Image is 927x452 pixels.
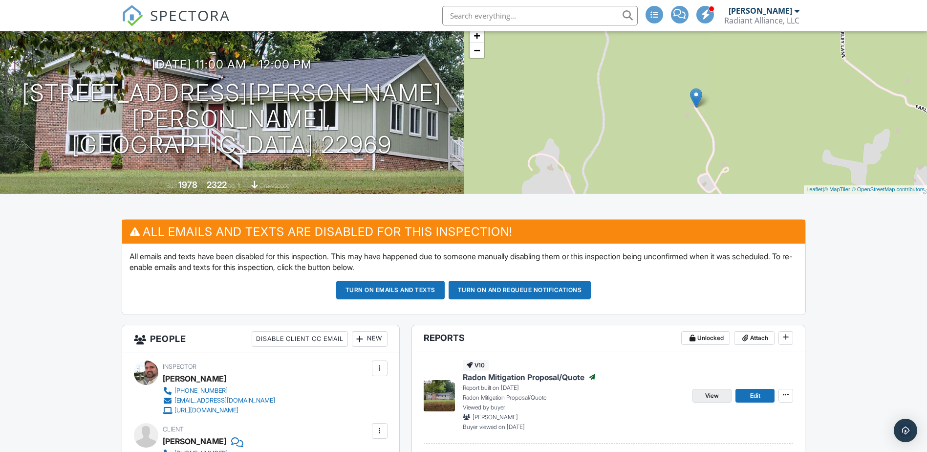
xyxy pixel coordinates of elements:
div: [PERSON_NAME] [163,371,226,386]
button: Turn on emails and texts [336,281,445,299]
h3: People [122,325,399,353]
div: | [804,185,927,194]
div: 2322 [207,180,227,190]
div: Disable Client CC Email [252,331,348,347]
a: © OpenStreetMap contributors [852,186,925,192]
a: Zoom in [470,28,484,43]
div: [URL][DOMAIN_NAME] [174,407,238,414]
a: [PHONE_NUMBER] [163,386,275,396]
a: © MapTiler [824,186,850,192]
span: Client [163,426,184,433]
h3: [DATE] 11:00 am - 12:00 pm [152,58,312,71]
div: [PERSON_NAME] [163,434,226,449]
h3: All emails and texts are disabled for this inspection! [122,220,805,244]
a: SPECTORA [122,13,230,34]
a: Leaflet [806,186,822,192]
div: 1978 [178,180,197,190]
div: [PHONE_NUMBER] [174,387,228,395]
img: The Best Home Inspection Software - Spectora [122,5,143,26]
div: [PERSON_NAME] [729,6,792,16]
a: [EMAIL_ADDRESS][DOMAIN_NAME] [163,396,275,406]
button: Turn on and Requeue Notifications [449,281,591,299]
span: Built [166,182,177,189]
span: sq. ft. [228,182,242,189]
div: Radiant Alliance, LLC [724,16,799,25]
a: [URL][DOMAIN_NAME] [163,406,275,415]
div: [EMAIL_ADDRESS][DOMAIN_NAME] [174,397,275,405]
span: crawlspace [259,182,290,189]
span: Inspector [163,363,196,370]
a: Zoom out [470,43,484,58]
div: New [352,331,388,347]
p: All emails and texts have been disabled for this inspection. This may have happened due to someon... [129,251,798,273]
div: Open Intercom Messenger [894,419,917,442]
span: SPECTORA [150,5,230,25]
h1: [STREET_ADDRESS][PERSON_NAME] [PERSON_NAME], [GEOGRAPHIC_DATA] 22969 [16,80,448,158]
input: Search everything... [442,6,638,25]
